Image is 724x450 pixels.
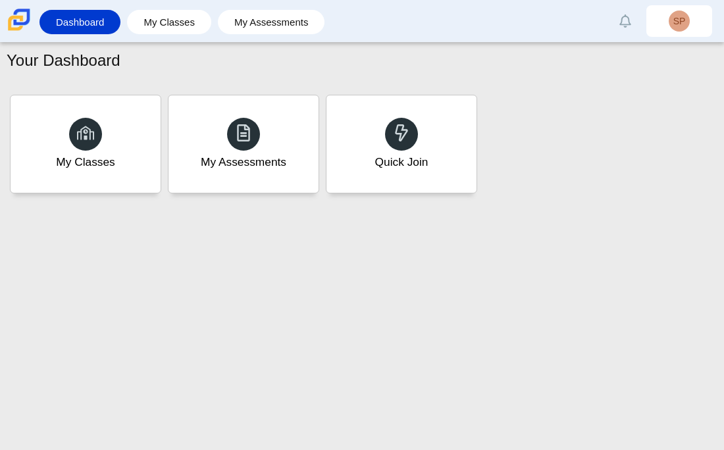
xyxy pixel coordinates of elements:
[375,154,428,170] div: Quick Join
[5,24,33,36] a: Carmen School of Science & Technology
[10,95,161,193] a: My Classes
[5,6,33,34] img: Carmen School of Science & Technology
[224,10,319,34] a: My Assessments
[326,95,477,193] a: Quick Join
[7,49,120,72] h1: Your Dashboard
[646,5,712,37] a: SP
[168,95,319,193] a: My Assessments
[134,10,205,34] a: My Classes
[673,16,686,26] span: SP
[56,154,115,170] div: My Classes
[46,10,114,34] a: Dashboard
[611,7,640,36] a: Alerts
[201,154,286,170] div: My Assessments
